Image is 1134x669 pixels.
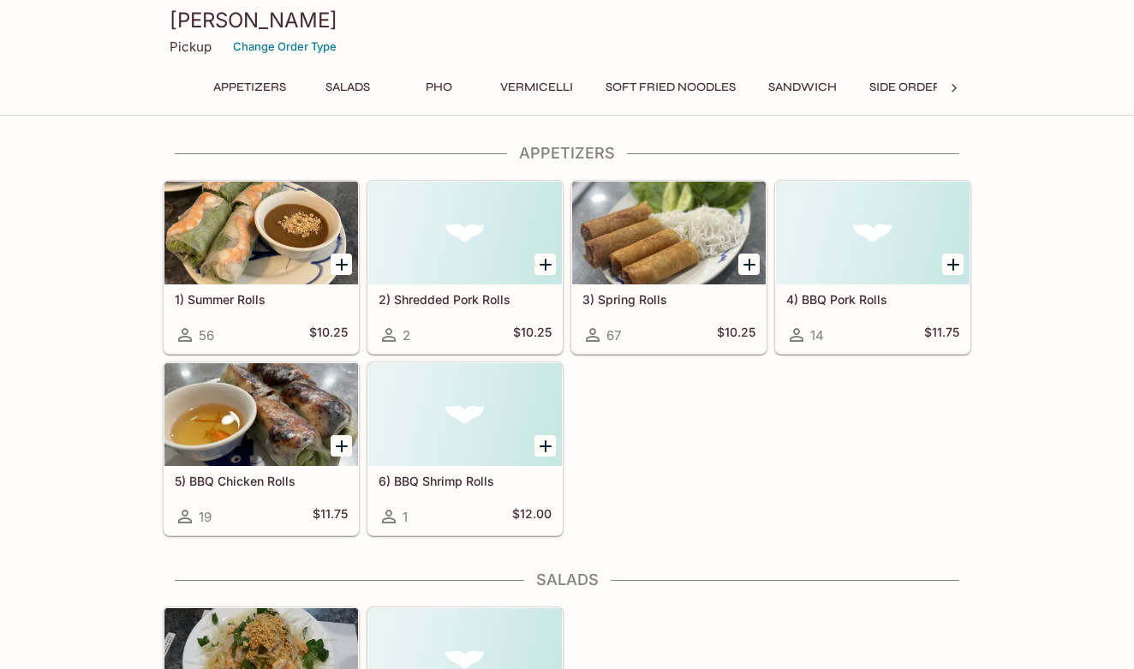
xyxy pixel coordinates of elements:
h5: $12.00 [512,506,552,527]
h5: $11.75 [924,325,959,345]
a: 2) Shredded Pork Rolls2$10.25 [367,181,563,354]
h5: $10.25 [513,325,552,345]
h4: Appetizers [163,144,971,163]
div: 1) Summer Rolls [164,182,358,284]
button: Add 5) BBQ Chicken Rolls [331,435,352,457]
h5: 4) BBQ Pork Rolls [786,292,959,307]
h5: 2) Shredded Pork Rolls [379,292,552,307]
h4: Salads [163,570,971,589]
h5: $10.25 [717,325,755,345]
div: 2) Shredded Pork Rolls [368,182,562,284]
button: Side Order [860,75,951,99]
button: Add 6) BBQ Shrimp Rolls [534,435,556,457]
h3: [PERSON_NAME] [170,7,964,33]
a: 1) Summer Rolls56$10.25 [164,181,359,354]
a: 6) BBQ Shrimp Rolls1$12.00 [367,362,563,535]
button: Soft Fried Noodles [596,75,745,99]
button: Add 2) Shredded Pork Rolls [534,254,556,275]
button: Change Order Type [225,33,344,60]
span: 19 [199,509,212,525]
button: Add 3) Spring Rolls [738,254,760,275]
button: Add 4) BBQ Pork Rolls [942,254,964,275]
div: 3) Spring Rolls [572,182,766,284]
button: Appetizers [204,75,295,99]
button: Pho [400,75,477,99]
a: 4) BBQ Pork Rolls14$11.75 [775,181,970,354]
p: Pickup [170,39,212,55]
h5: 3) Spring Rolls [582,292,755,307]
h5: $10.25 [309,325,348,345]
button: Add 1) Summer Rolls [331,254,352,275]
span: 1 [403,509,408,525]
div: 6) BBQ Shrimp Rolls [368,363,562,466]
h5: 1) Summer Rolls [175,292,348,307]
div: 4) BBQ Pork Rolls [776,182,970,284]
button: Sandwich [759,75,846,99]
span: 56 [199,327,214,343]
span: 2 [403,327,410,343]
h5: 5) BBQ Chicken Rolls [175,474,348,488]
button: Vermicelli [491,75,582,99]
h5: 6) BBQ Shrimp Rolls [379,474,552,488]
button: Salads [309,75,386,99]
span: 14 [810,327,824,343]
a: 3) Spring Rolls67$10.25 [571,181,767,354]
a: 5) BBQ Chicken Rolls19$11.75 [164,362,359,535]
div: 5) BBQ Chicken Rolls [164,363,358,466]
h5: $11.75 [313,506,348,527]
span: 67 [606,327,621,343]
